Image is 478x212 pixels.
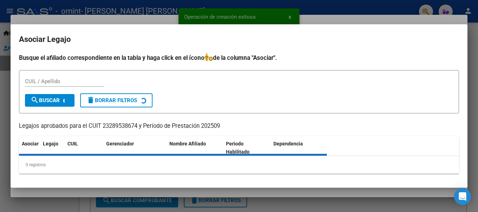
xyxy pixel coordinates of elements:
span: Borrar Filtros [86,97,137,104]
span: CUIL [67,141,78,146]
datatable-header-cell: Asociar [19,136,40,160]
div: 0 registros [19,156,459,174]
mat-icon: delete [86,96,95,104]
span: Periodo Habilitado [226,141,250,155]
datatable-header-cell: Nombre Afiliado [167,136,223,160]
h4: Busque el afiliado correspondiente en la tabla y haga click en el ícono de la columna "Asociar". [19,53,459,62]
mat-icon: search [31,96,39,104]
span: Gerenciador [106,141,134,146]
div: Open Intercom Messenger [454,188,471,205]
datatable-header-cell: CUIL [65,136,103,160]
span: Asociar [22,141,39,146]
button: Borrar Filtros [80,93,153,107]
datatable-header-cell: Dependencia [271,136,327,160]
button: Buscar [25,94,75,107]
datatable-header-cell: Periodo Habilitado [223,136,271,160]
h2: Asociar Legajo [19,33,459,46]
datatable-header-cell: Legajo [40,136,65,160]
datatable-header-cell: Gerenciador [103,136,167,160]
p: Legajos aprobados para el CUIT 23289538674 y Período de Prestación 202509 [19,122,459,131]
span: Legajo [43,141,58,146]
span: Dependencia [273,141,303,146]
span: Buscar [31,97,60,104]
span: Nombre Afiliado [169,141,206,146]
